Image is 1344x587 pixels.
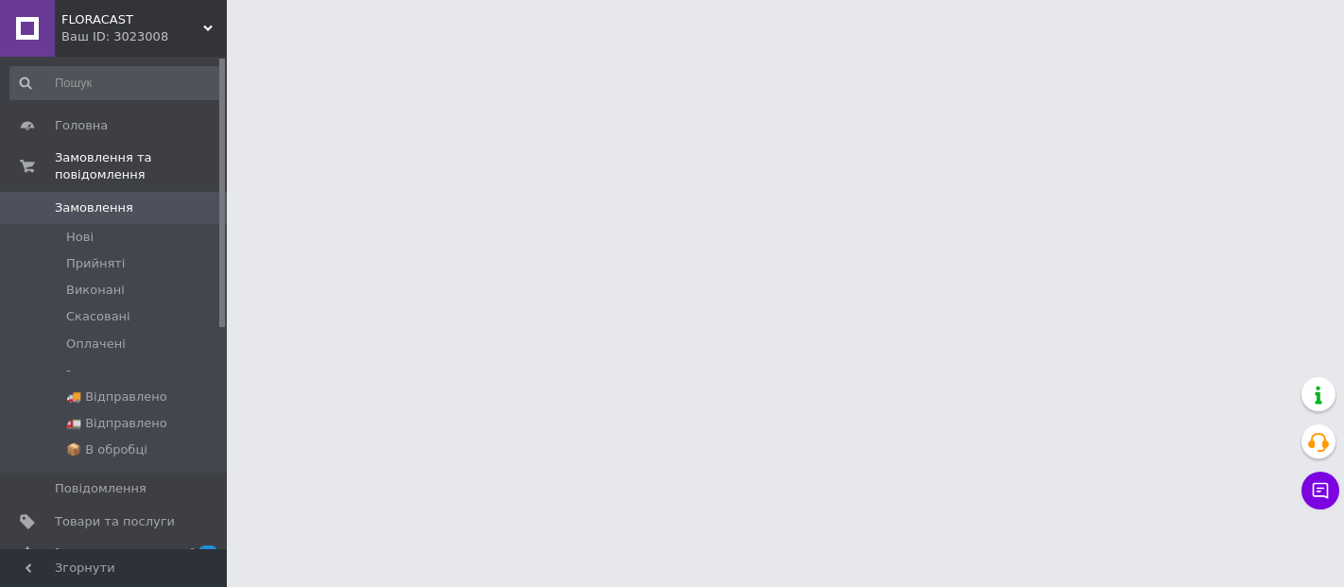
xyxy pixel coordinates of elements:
[61,11,203,28] span: FLORACAST
[55,480,146,497] span: Повідомлення
[9,66,223,100] input: Пошук
[55,545,195,562] span: [DEMOGRAPHIC_DATA]
[198,545,217,561] span: 1
[55,117,108,134] span: Головна
[61,28,227,45] div: Ваш ID: 3023008
[66,282,125,299] span: Виконані
[66,229,94,246] span: Нові
[66,441,147,458] span: 📦 В обробці
[66,362,71,379] span: -
[66,415,167,432] span: 🚛 Відправлено
[66,308,130,325] span: Скасовані
[66,255,125,272] span: Прийняті
[66,388,167,406] span: 🚚 Відправлено
[1301,472,1339,509] button: Чат з покупцем
[55,513,175,530] span: Товари та послуги
[55,149,227,183] span: Замовлення та повідомлення
[66,336,126,353] span: Оплачені
[55,199,133,216] span: Замовлення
